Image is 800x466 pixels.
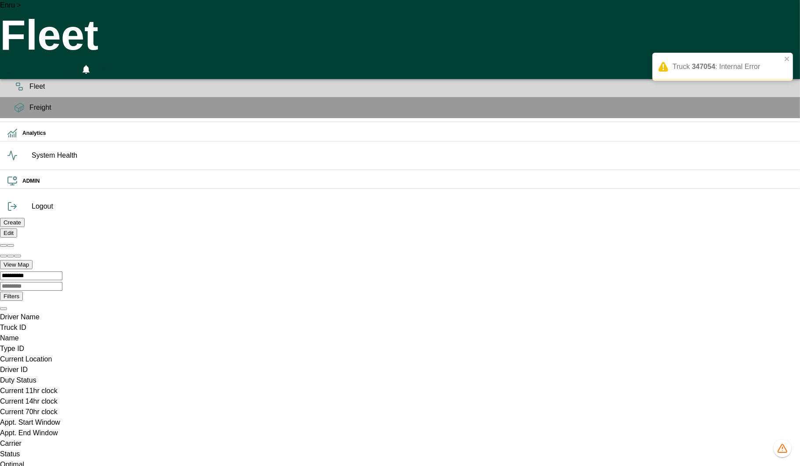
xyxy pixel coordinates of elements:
[14,255,21,257] button: Zoom to fit
[7,255,14,257] button: Zoom out
[673,63,717,70] span: Truck :
[21,60,37,79] button: Manual Assignment
[4,230,14,236] label: Edit
[29,81,793,92] span: Fleet
[32,150,793,161] span: System Health
[4,261,29,268] label: View Map
[29,102,793,113] span: Freight
[32,201,793,212] span: Logout
[40,60,56,79] button: HomeTime Editor
[7,244,14,247] button: Collapse all
[717,63,760,70] span: Internal Error
[4,293,19,300] label: Filters
[98,60,113,76] button: Preferences
[692,63,715,70] b: 347054
[100,62,111,73] svg: Preferences
[22,129,793,137] h6: Analytics
[22,177,793,185] h6: ADMIN
[784,55,790,64] button: close
[60,60,75,79] button: Fullscreen
[774,440,791,457] button: 1076 data issues
[4,219,21,226] label: Create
